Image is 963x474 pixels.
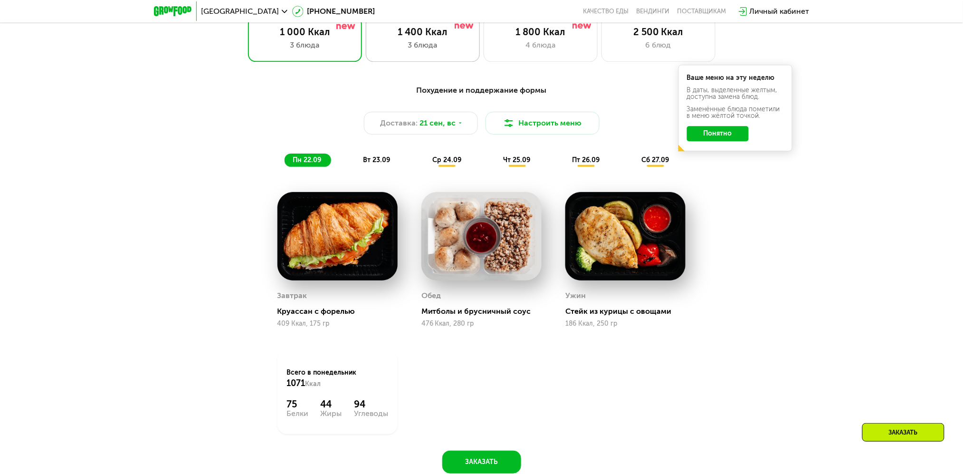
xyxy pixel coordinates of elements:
[565,307,693,316] div: Стейк из курицы с овощами
[258,39,352,51] div: 3 блюда
[677,8,726,15] div: поставщикам
[421,307,549,316] div: Митболы и брусничный соус
[287,368,388,389] div: Всего в понедельник
[687,87,784,100] div: В даты, выделенные желтым, доступна замена блюд.
[321,410,342,417] div: Жиры
[503,156,530,164] span: чт 25.09
[637,8,670,15] a: Вендинги
[321,398,342,410] div: 44
[687,126,749,141] button: Понятно
[565,289,586,303] div: Ужин
[200,85,763,97] div: Похудение и поддержание формы
[258,26,352,38] div: 1 000 Ккал
[287,378,305,388] span: 1071
[611,26,706,38] div: 2 500 Ккал
[376,39,470,51] div: 3 блюда
[442,451,521,474] button: Заказать
[432,156,461,164] span: ср 24.09
[277,307,405,316] div: Круассан с форелью
[363,156,391,164] span: вт 23.09
[565,320,686,328] div: 186 Ккал, 250 гр
[277,320,398,328] div: 409 Ккал, 175 гр
[494,26,588,38] div: 1 800 Ккал
[420,117,456,129] span: 21 сен, вс
[376,26,470,38] div: 1 400 Ккал
[354,410,388,417] div: Углеводы
[583,8,629,15] a: Качество еды
[750,6,810,17] div: Личный кабинет
[293,156,322,164] span: пн 22.09
[305,380,321,388] span: Ккал
[572,156,600,164] span: пт 26.09
[380,117,418,129] span: Доставка:
[687,75,784,81] div: Ваше меню на эту неделю
[641,156,669,164] span: сб 27.09
[862,423,944,442] div: Заказать
[287,410,309,417] div: Белки
[494,39,588,51] div: 4 блюда
[421,320,542,328] div: 476 Ккал, 280 гр
[277,289,307,303] div: Завтрак
[486,112,600,135] button: Настроить меню
[292,6,375,17] a: [PHONE_NUMBER]
[354,398,388,410] div: 94
[611,39,706,51] div: 6 блюд
[287,398,309,410] div: 75
[421,289,441,303] div: Обед
[687,106,784,119] div: Заменённые блюда пометили в меню жёлтой точкой.
[201,8,279,15] span: [GEOGRAPHIC_DATA]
